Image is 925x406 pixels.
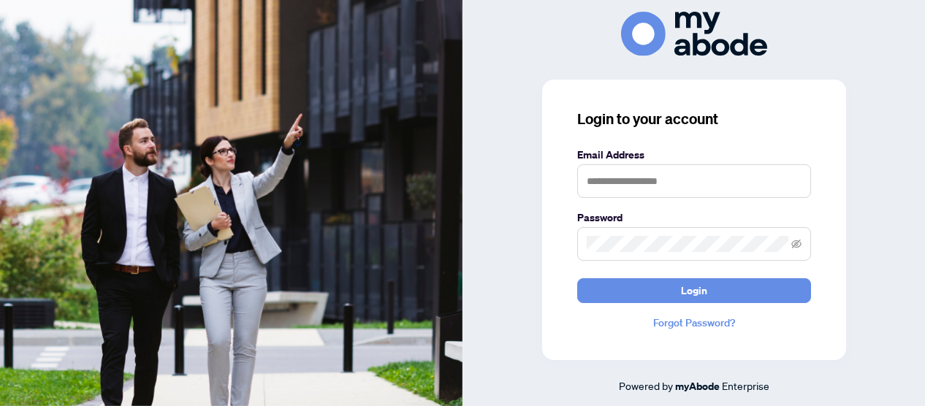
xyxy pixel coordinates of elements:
a: myAbode [675,378,720,394]
span: Login [681,279,707,302]
span: Enterprise [722,379,769,392]
button: Login [577,278,811,303]
img: ma-logo [621,12,767,56]
span: eye-invisible [791,239,802,249]
h3: Login to your account [577,109,811,129]
label: Password [577,210,811,226]
span: Powered by [619,379,673,392]
a: Forgot Password? [577,315,811,331]
label: Email Address [577,147,811,163]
